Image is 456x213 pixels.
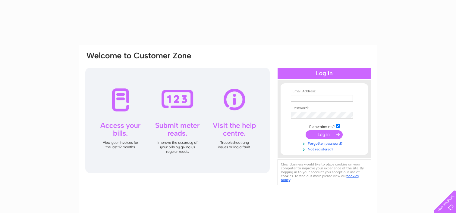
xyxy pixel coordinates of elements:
[306,130,343,139] input: Submit
[289,89,359,94] th: Email Address:
[291,140,359,146] a: Forgotten password?
[289,123,359,129] td: Remember me?
[289,106,359,110] th: Password:
[291,146,359,152] a: Not registered?
[278,159,371,185] div: Clear Business would like to place cookies on your computer to improve your experience of the sit...
[281,174,359,182] a: cookies policy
